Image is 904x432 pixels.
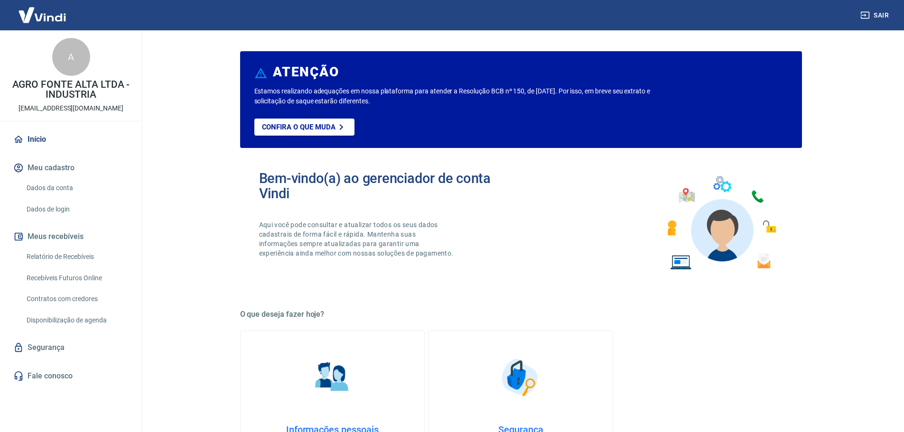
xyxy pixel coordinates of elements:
[254,86,681,106] p: Estamos realizando adequações em nossa plataforma para atender a Resolução BCB nº 150, de [DATE]....
[23,200,130,219] a: Dados de login
[23,268,130,288] a: Recebíveis Futuros Online
[8,80,134,100] p: AGRO FONTE ALTA LTDA - INDUSTRIA
[11,0,73,29] img: Vindi
[11,129,130,150] a: Início
[308,354,356,401] img: Informações pessoais
[23,289,130,309] a: Contratos com credores
[11,226,130,247] button: Meus recebíveis
[497,354,544,401] img: Segurança
[19,103,123,113] p: [EMAIL_ADDRESS][DOMAIN_NAME]
[23,178,130,198] a: Dados da conta
[262,123,336,131] p: Confira o que muda
[52,38,90,76] div: A
[11,337,130,358] a: Segurança
[858,7,893,24] button: Sair
[254,119,354,136] a: Confira o que muda
[23,311,130,330] a: Disponibilização de agenda
[259,220,456,258] p: Aqui você pode consultar e atualizar todos os seus dados cadastrais de forma fácil e rápida. Mant...
[23,247,130,267] a: Relatório de Recebíveis
[273,67,339,77] h6: ATENÇÃO
[259,171,521,201] h2: Bem-vindo(a) ao gerenciador de conta Vindi
[240,310,802,319] h5: O que deseja fazer hoje?
[659,171,783,276] img: Imagem de um avatar masculino com diversos icones exemplificando as funcionalidades do gerenciado...
[11,157,130,178] button: Meu cadastro
[11,366,130,386] a: Fale conosco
